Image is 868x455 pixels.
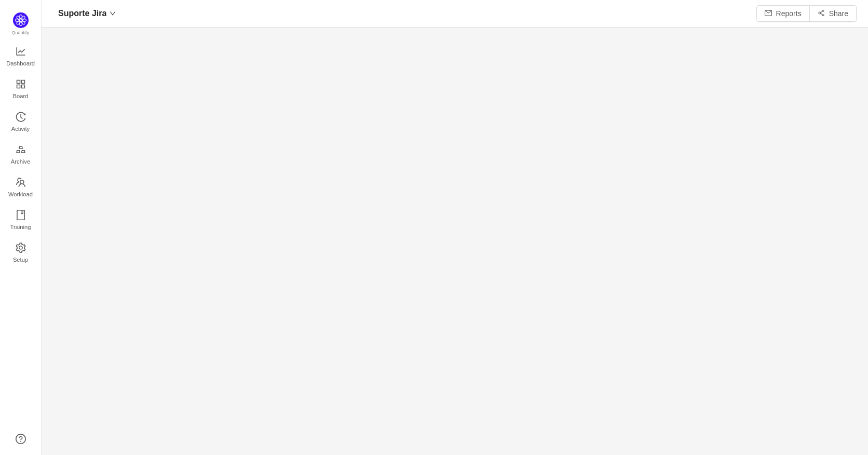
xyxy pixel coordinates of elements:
span: Training [10,217,31,237]
span: Quantify [12,30,30,35]
i: icon: history [16,112,26,122]
i: icon: gold [16,144,26,155]
i: icon: team [16,177,26,188]
span: Workload [8,184,33,205]
i: icon: down [110,10,116,17]
i: icon: line-chart [16,46,26,57]
a: icon: question-circle [16,434,26,444]
i: icon: appstore [16,79,26,89]
span: Setup [13,249,28,270]
a: Archive [16,145,26,166]
span: Suporte Jira [58,5,106,22]
span: Dashboard [6,53,35,74]
button: icon: mailReports [756,5,810,22]
span: Board [13,86,29,106]
i: icon: book [16,210,26,220]
a: Workload [16,178,26,198]
a: Setup [16,243,26,264]
img: Quantify [13,12,29,28]
a: Training [16,210,26,231]
span: Activity [11,118,30,139]
a: Activity [16,112,26,133]
span: Archive [11,151,30,172]
a: Board [16,79,26,100]
i: icon: setting [16,243,26,253]
a: Dashboard [16,47,26,68]
button: icon: share-altShare [809,5,857,22]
